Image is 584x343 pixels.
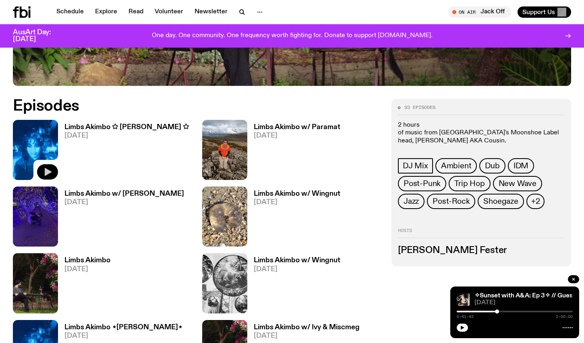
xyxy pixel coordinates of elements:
a: Limbs Akimbo ✩ [PERSON_NAME] ✩[DATE] [58,124,189,180]
h3: Limbs Akimbo w/ Ivy & Miscmeg [254,324,360,331]
p: 2 hours of music from [GEOGRAPHIC_DATA]'s Moonshoe Label head, [PERSON_NAME] AKA Cousin. [398,121,565,145]
span: Trip Hop [454,179,485,188]
a: Limbs Akimbo[DATE] [58,257,110,313]
a: Read [124,6,148,18]
span: 93 episodes [404,105,435,110]
a: Post-Punk [398,176,446,191]
span: Support Us [522,8,555,16]
span: Post-Rock [433,197,470,206]
h3: Limbs Akimbo ✩ [PERSON_NAME] ✩ [64,124,189,131]
span: Post-Punk [404,179,441,188]
img: Jackson sits at an outdoor table, legs crossed and gazing at a black and brown dog also sitting a... [13,253,58,313]
h3: Limbs Akimbo ⋆[PERSON_NAME]⋆ [64,324,182,331]
a: Newsletter [190,6,232,18]
h3: AusArt Day: [DATE] [13,29,64,43]
span: Dub [485,161,499,170]
span: [DATE] [64,199,184,206]
span: [DATE] [64,266,110,273]
a: Volunteer [150,6,188,18]
a: Explore [90,6,122,18]
span: [DATE] [254,132,340,139]
a: Limbs Akimbo w/ Wingnut[DATE] [247,257,340,313]
h3: Limbs Akimbo w/ Wingnut [254,257,340,264]
a: Limbs Akimbo w/ [PERSON_NAME][DATE] [58,190,184,247]
h2: Episodes [13,99,382,113]
a: Limbs Akimbo w/ Paramat[DATE] [247,124,340,180]
h3: Limbs Akimbo w/ [PERSON_NAME] [64,190,184,197]
span: [DATE] [254,333,360,339]
button: +2 [526,194,545,209]
img: Image from 'Domebooks: Reflecting on Domebook 2' by Lloyd Kahn [202,253,247,313]
a: DJ Mix [398,158,433,174]
p: One day. One community. One frequency worth fighting for. Donate to support [DOMAIN_NAME]. [152,32,433,40]
span: [DATE] [64,333,182,339]
span: Shoegaze [483,197,518,206]
h3: Limbs Akimbo w/ Wingnut [254,190,340,197]
a: Shoegaze [478,194,524,209]
a: New Wave [493,176,542,191]
span: [DATE] [64,132,189,139]
span: DJ Mix [403,161,428,170]
span: IDM [514,161,528,170]
a: IDM [508,158,534,174]
button: On AirJack Off [448,6,511,18]
span: [DATE] [474,300,573,306]
h3: [PERSON_NAME] Fester [398,246,565,255]
a: Post-Rock [427,194,475,209]
a: Limbs Akimbo w/ Wingnut[DATE] [247,190,340,247]
span: [DATE] [254,266,340,273]
h3: Limbs Akimbo w/ Paramat [254,124,340,131]
span: [DATE] [254,199,340,206]
a: Ambient [435,158,477,174]
button: Support Us [518,6,571,18]
h2: Hosts [398,228,565,238]
span: 0:41:42 [457,315,474,319]
h3: Limbs Akimbo [64,257,110,264]
span: Jazz [404,197,419,206]
span: New Wave [499,179,536,188]
a: Jazz [398,194,425,209]
a: Trip Hop [449,176,490,191]
a: Schedule [52,6,89,18]
span: 2:00:00 [556,315,573,319]
a: Dub [479,158,505,174]
span: Ambient [441,161,472,170]
span: +2 [531,197,540,206]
